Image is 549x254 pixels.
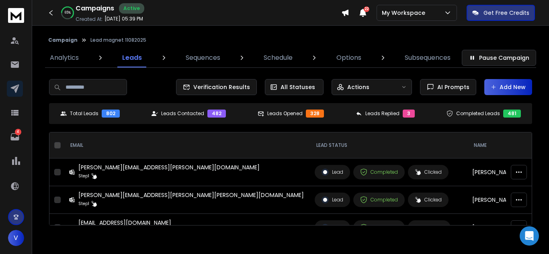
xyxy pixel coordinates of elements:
[322,169,343,176] div: Lead
[484,79,532,95] button: Add New
[434,83,469,91] span: AI Prompts
[78,200,89,208] p: Step 1
[104,16,143,22] p: [DATE] 05:39 PM
[347,83,369,91] p: Actions
[306,110,324,118] div: 328
[76,16,103,22] p: Created At:
[415,169,442,175] div: Clicked
[336,53,361,63] p: Options
[503,110,521,118] div: 481
[360,196,398,203] div: Completed
[360,224,398,231] div: Completed
[181,48,225,67] a: Sequences
[90,37,146,43] p: Lead magnet 11082025
[400,48,455,67] a: Subsequences
[360,169,398,176] div: Completed
[48,37,78,43] button: Campaign
[70,110,98,117] p: Total Leads
[322,224,343,231] div: Lead
[456,110,500,117] p: Completed Leads
[267,110,303,117] p: Leads Opened
[186,53,220,63] p: Sequences
[76,4,114,13] h1: Campaigns
[322,196,343,203] div: Lead
[520,226,539,246] div: Open Intercom Messenger
[462,50,536,66] button: Pause Campaign
[405,53,451,63] p: Subsequences
[122,53,142,63] p: Leads
[365,110,399,117] p: Leads Replied
[264,53,293,63] p: Schedule
[7,129,23,145] a: 4
[102,110,120,118] div: 802
[467,5,535,21] button: Get Free Credits
[190,83,250,91] span: Verification Results
[119,3,144,14] div: Active
[8,8,24,23] img: logo
[15,129,21,135] p: 4
[364,6,369,12] span: 22
[78,219,171,227] div: [EMAIL_ADDRESS][DOMAIN_NAME]
[8,230,24,246] button: V
[45,48,84,67] a: Analytics
[50,53,79,63] p: Analytics
[310,132,467,158] th: LEAD STATUS
[483,9,529,17] p: Get Free Credits
[415,197,442,203] div: Clicked
[117,48,147,67] a: Leads
[259,48,297,67] a: Schedule
[281,83,315,91] p: All Statuses
[78,163,260,171] div: [PERSON_NAME][EMAIL_ADDRESS][PERSON_NAME][DOMAIN_NAME]
[332,48,366,67] a: Options
[78,191,304,199] div: [PERSON_NAME][EMAIL_ADDRESS][PERSON_NAME][PERSON_NAME][DOMAIN_NAME]
[382,9,428,17] p: My Workspace
[64,132,310,158] th: EMAIL
[207,110,226,118] div: 482
[65,10,71,15] p: 65 %
[78,172,89,180] p: Step 1
[415,224,444,231] div: Opened
[176,79,257,95] button: Verification Results
[403,110,415,118] div: 3
[161,110,204,117] p: Leads Contacted
[420,79,476,95] button: AI Prompts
